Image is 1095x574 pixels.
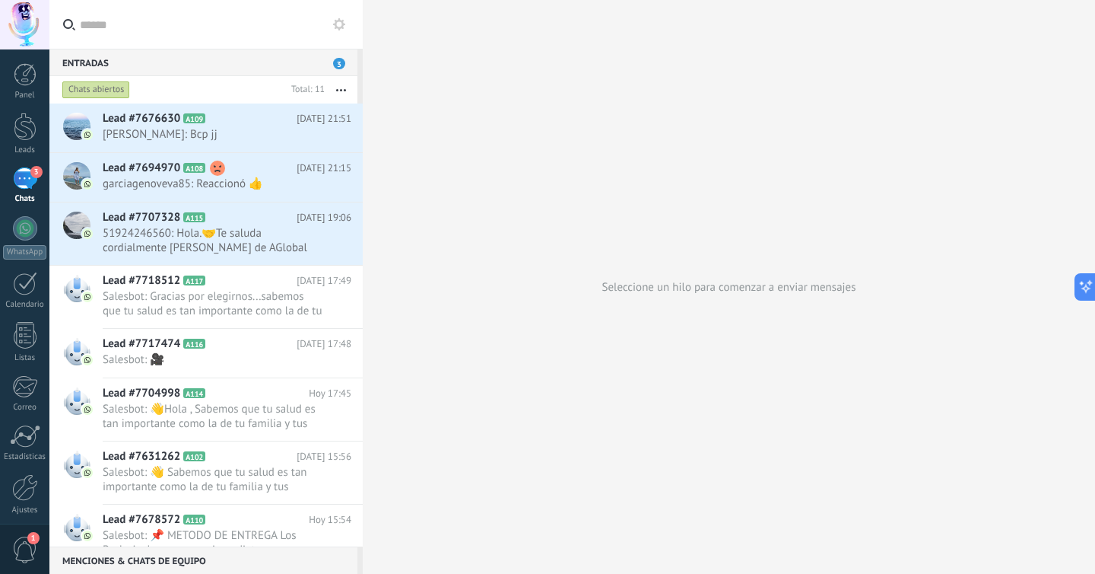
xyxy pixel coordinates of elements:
[285,82,325,97] div: Total: 11
[49,266,363,328] a: Lead #7718512 A117 [DATE] 17:49 Salesbot: Gracias por elegirnos...sabemos que tu salud es tan imp...
[103,528,322,557] span: Salesbot: 📌 METODO DE ENTREGA Los Packs incluyen acceso inmediato y *PERMANENTE*. Recibirás el ma...
[183,163,205,173] span: A108
[49,49,357,76] div: Entradas
[49,104,363,152] a: Lead #7676630 A109 [DATE] 21:51 [PERSON_NAME]: Bcp jj
[103,161,180,176] span: Lead #7694970
[103,386,180,401] span: Lead #7704998
[49,202,363,265] a: Lead #7707328 A115 [DATE] 19:06 51924246560: Hola.🤝Te saluda cordialmente [PERSON_NAME] de AGloba...
[3,353,47,363] div: Listas
[3,91,47,100] div: Panel
[3,300,47,310] div: Calendario
[103,512,180,528] span: Lead #7678572
[297,210,351,225] span: [DATE] 19:06
[183,276,205,285] span: A117
[82,531,93,541] img: com.amocrm.amocrmwa.svg
[309,386,351,401] span: Hoy 17:45
[49,378,363,441] a: Lead #7704998 A114 Hoy 17:45 Salesbot: 👋Hola , Sabemos que tu salud es tan importante como la de ...
[82,228,93,239] img: com.amocrm.amocrmwa.svg
[3,245,46,260] div: WhatsApp
[30,166,43,178] span: 3
[3,452,47,462] div: Estadísticas
[309,512,351,528] span: Hoy 15:54
[103,465,322,494] span: Salesbot: 👋 Sabemos que tu salud es tan importante como la de tu familia y tus clientes. Estos ca...
[183,339,205,349] span: A116
[183,113,205,123] span: A109
[103,289,322,318] span: Salesbot: Gracias por elegirnos...sabemos que tu salud es tan importante como la de tu familia y ...
[82,129,93,140] img: com.amocrm.amocrmwa.svg
[82,292,93,302] img: com.amocrm.amocrmwa.svg
[183,515,205,525] span: A110
[103,273,180,289] span: Lead #7718512
[62,81,130,99] div: Chats abiertos
[82,355,93,365] img: com.amocrm.amocrmwa.svg
[49,505,363,567] a: Lead #7678572 A110 Hoy 15:54 Salesbot: 📌 METODO DE ENTREGA Los Packs incluyen acceso inmediato y ...
[49,153,363,202] a: Lead #7694970 A108 [DATE] 21:15 garciagenoveva85: Reaccionó 👍
[103,210,180,225] span: Lead #7707328
[297,111,351,126] span: [DATE] 21:51
[103,336,180,352] span: Lead #7717474
[3,145,47,155] div: Leads
[82,467,93,478] img: com.amocrm.amocrmwa.svg
[103,402,322,431] span: Salesbot: 👋Hola , Sabemos que tu salud es tan importante como la de tu familia y tus clientes. En...
[49,547,357,574] div: Menciones & Chats de equipo
[297,449,351,464] span: [DATE] 15:56
[103,177,322,191] span: garciagenoveva85: Reaccionó 👍
[82,404,93,415] img: com.amocrm.amocrmwa.svg
[103,352,322,367] span: Salesbot: 🎥
[82,179,93,190] img: com.amocrm.amocrmwa.svg
[103,449,180,464] span: Lead #7631262
[3,403,47,413] div: Correo
[3,505,47,515] div: Ajustes
[103,111,180,126] span: Lead #7676630
[183,388,205,398] span: A114
[103,226,322,255] span: 51924246560: Hola.🤝Te saluda cordialmente [PERSON_NAME] de AGlobal Packs Me dice su nombre, y en ...
[297,161,351,176] span: [DATE] 21:15
[297,273,351,289] span: [DATE] 17:49
[333,58,345,69] span: 3
[49,329,363,378] a: Lead #7717474 A116 [DATE] 17:48 Salesbot: 🎥
[183,451,205,461] span: A102
[297,336,351,352] span: [DATE] 17:48
[49,442,363,504] a: Lead #7631262 A102 [DATE] 15:56 Salesbot: 👋 Sabemos que tu salud es tan importante como la de tu ...
[27,532,40,544] span: 1
[3,194,47,204] div: Chats
[183,212,205,222] span: A115
[103,127,322,142] span: [PERSON_NAME]: Bcp jj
